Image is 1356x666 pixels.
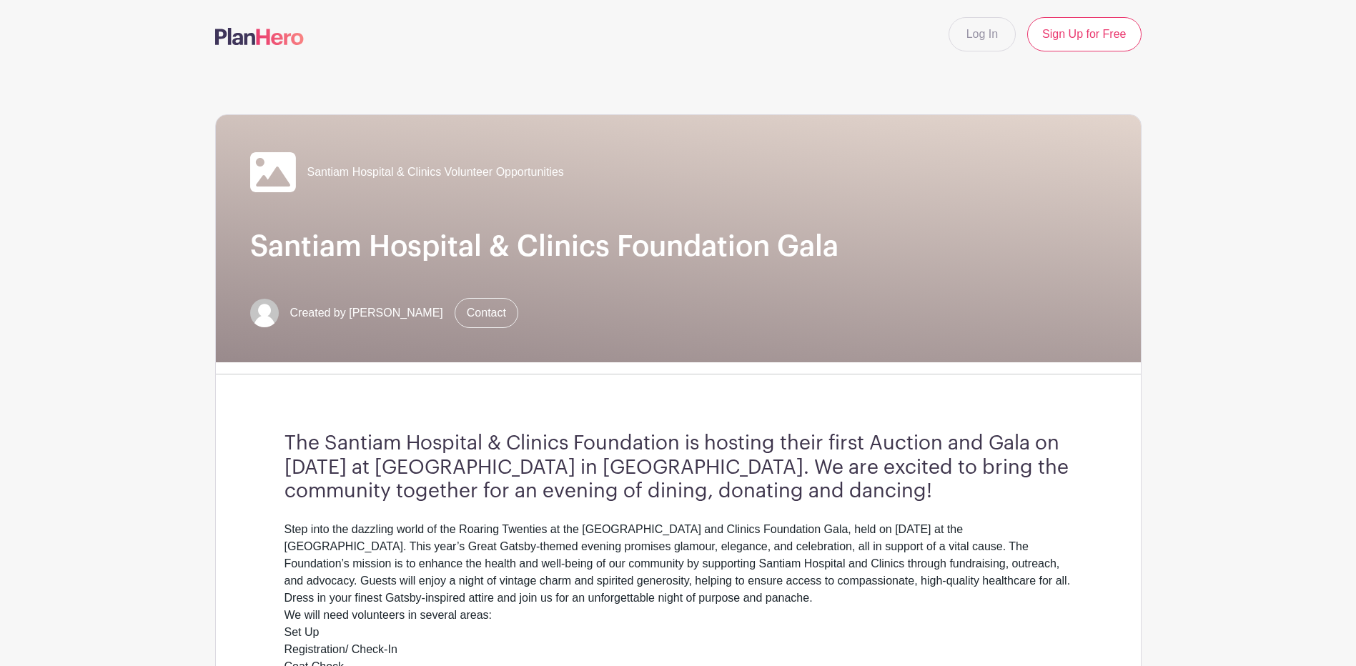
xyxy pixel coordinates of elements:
[455,298,518,328] a: Contact
[250,229,1107,264] h1: Santiam Hospital & Clinics Foundation Gala
[1027,17,1141,51] a: Sign Up for Free
[284,432,1072,504] h3: The Santiam Hospital & Clinics Foundation is hosting their first Auction and Gala on [DATE] at [G...
[307,164,564,181] span: Santiam Hospital & Clinics Volunteer Opportunities
[949,17,1016,51] a: Log In
[290,304,443,322] span: Created by [PERSON_NAME]
[250,299,279,327] img: default-ce2991bfa6775e67f084385cd625a349d9dcbb7a52a09fb2fda1e96e2d18dcdb.png
[215,28,304,45] img: logo-507f7623f17ff9eddc593b1ce0a138ce2505c220e1c5a4e2b4648c50719b7d32.svg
